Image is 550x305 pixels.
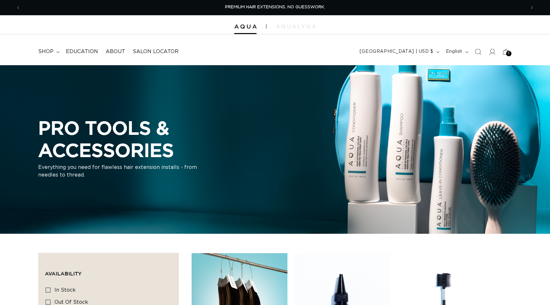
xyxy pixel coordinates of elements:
a: Education [62,45,102,59]
button: Previous announcement [11,2,25,14]
span: shop [38,48,53,55]
img: Aqua Hair Extensions [234,24,257,29]
a: Salon Locator [129,45,182,59]
span: Out of stock [54,300,88,305]
summary: shop [34,45,62,59]
span: 3 [508,51,510,56]
span: PREMIUM HAIR EXTENSIONS. NO GUESSWORK. [225,5,325,9]
summary: Search [471,45,485,59]
span: In stock [54,288,76,293]
h2: PRO TOOLS & ACCESSORIES [38,117,280,161]
span: About [106,48,125,55]
summary: Availability (0 selected) [45,260,172,282]
p: Everything you need for flawless hair extension installs - from needles to thread. [38,164,197,179]
span: Availability [45,271,81,276]
span: Salon Locator [133,48,179,55]
span: [GEOGRAPHIC_DATA] | USD $ [360,48,434,55]
button: [GEOGRAPHIC_DATA] | USD $ [356,46,442,58]
img: aqualyna.com [276,24,316,28]
button: Next announcement [525,2,539,14]
span: English [446,48,462,55]
button: English [442,46,471,58]
span: Education [66,48,98,55]
a: About [102,45,129,59]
